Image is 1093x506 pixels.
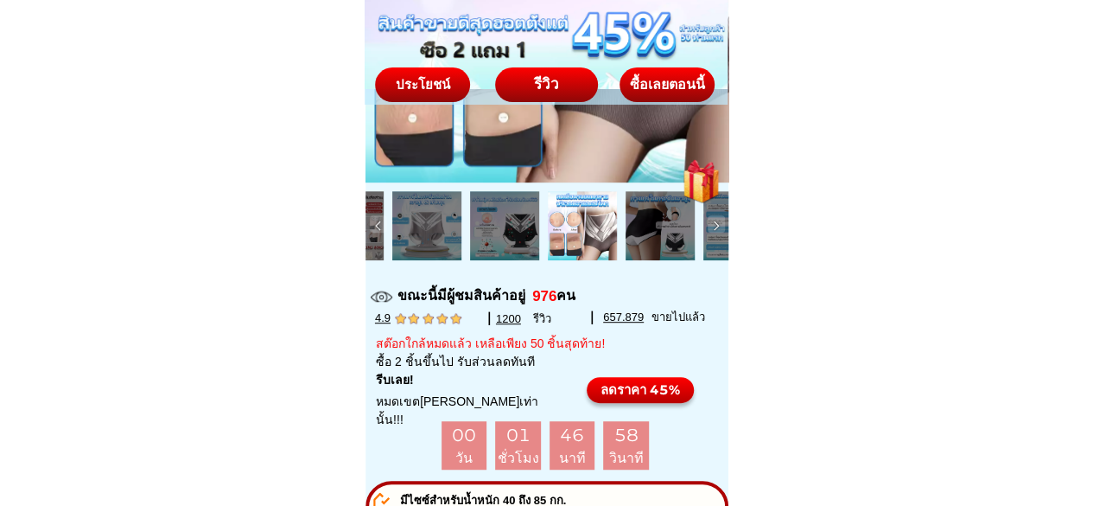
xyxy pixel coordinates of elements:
[397,285,728,306] h4: ขณะนี้มีผู้ชมสินค้าอยู่ คน
[620,77,715,91] div: ซื้อเลยตอนนี้
[376,335,658,353] h4: สต๊อกใกล้หมดแล้ว เหลือเพียง 50 ชิ้นสุดท้าย!
[496,311,528,328] h4: 1200
[376,371,474,389] h4: รีบเลย!
[533,311,589,328] h4: รีวิว
[587,381,694,400] div: ลดราคา 45%
[589,304,603,332] h4: I
[531,285,563,308] h2: 976
[396,75,450,92] span: ประโยชน์
[708,217,725,234] img: navigation
[651,309,722,326] h4: ขายไปแล้ว
[375,310,474,327] h4: 4.9
[495,74,598,96] div: รีวิว
[486,304,505,333] h4: I
[370,217,387,234] img: navigation
[376,353,714,371] h4: ซื้อ 2 ชิ้นขึ้นไป รับส่วนลดทันที
[603,309,655,326] h4: 657.879
[376,393,547,429] h4: หมดเขต[PERSON_NAME]เท่านั้น!!!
